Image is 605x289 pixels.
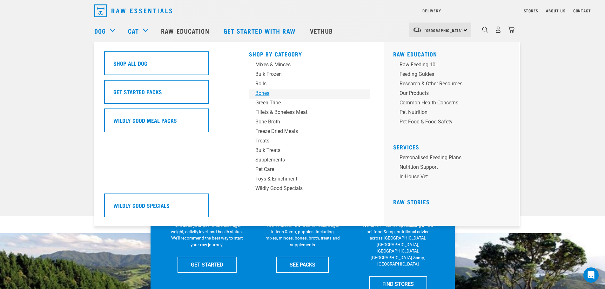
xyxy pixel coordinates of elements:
[482,27,488,33] img: home-icon-1@2x.png
[255,70,354,78] div: Bulk Frozen
[113,59,147,67] h5: Shop All Dog
[255,175,354,183] div: Toys & Enrichment
[178,257,237,273] a: GET STARTED
[573,10,591,12] a: Contact
[255,166,354,173] div: Pet Care
[249,147,370,156] a: Bulk Treats
[104,108,225,137] a: Wildly Good Meal Packs
[276,257,329,273] a: SEE PACKS
[393,108,514,118] a: Pet Nutrition
[128,26,139,36] a: Cat
[255,80,354,88] div: Rolls
[393,89,514,99] a: Our Products
[94,4,172,17] img: Raw Essentials Logo
[249,61,370,70] a: Mixes & Minces
[400,89,499,97] div: Our Products
[495,26,501,33] img: user.png
[393,99,514,108] a: Common Health Concerns
[249,70,370,80] a: Bulk Frozen
[94,26,106,36] a: Dog
[400,108,499,116] div: Pet Nutrition
[249,99,370,108] a: Green Tripe
[113,116,177,124] h5: Wildly Good Meal Packs
[104,51,225,80] a: Shop All Dog
[255,185,354,192] div: Wildly Good Specials
[422,10,441,12] a: Delivery
[393,61,514,70] a: Raw Feeding 101
[546,10,565,12] a: About Us
[393,52,437,56] a: Raw Education
[249,175,370,185] a: Toys & Enrichment
[265,222,340,248] p: 100% natural, raw food for cats, dogs, kittens &amp; puppies. Including mixes, minces, bones, bro...
[249,166,370,175] a: Pet Care
[400,99,499,107] div: Common Health Concerns
[393,173,514,182] a: In-house vet
[217,18,304,43] a: Get started with Raw
[393,200,430,203] a: Raw Stories
[400,61,499,69] div: Raw Feeding 101
[304,18,341,43] a: Vethub
[508,26,514,33] img: home-icon@2x.png
[393,144,514,149] h5: Services
[255,128,354,135] div: Freeze Dried Meals
[113,201,170,209] h5: Wildly Good Specials
[170,222,244,248] p: Introduce your pet—share their age, weight, activity level, and health status. We'll recommend th...
[249,185,370,194] a: Wildly Good Specials
[255,147,354,154] div: Bulk Treats
[155,18,217,43] a: Raw Education
[400,118,499,126] div: Pet Food & Food Safety
[255,137,354,145] div: Treats
[249,128,370,137] a: Freeze Dried Meals
[255,99,354,107] div: Green Tripe
[104,80,225,108] a: Get Started Packs
[249,118,370,128] a: Bone Broth
[89,2,516,20] nav: dropdown navigation
[255,156,354,164] div: Supplements
[413,27,421,33] img: van-moving.png
[249,137,370,147] a: Treats
[255,118,354,126] div: Bone Broth
[113,88,162,96] h5: Get Started Packs
[249,156,370,166] a: Supplements
[104,194,225,222] a: Wildly Good Specials
[249,80,370,89] a: Rolls
[583,267,599,283] div: Open Intercom Messenger
[255,108,354,116] div: Fillets & Boneless Meat
[255,89,354,97] div: Bones
[393,163,514,173] a: Nutrition Support
[524,10,539,12] a: Stores
[400,70,499,78] div: Feeding Guides
[393,118,514,128] a: Pet Food & Food Safety
[249,108,370,118] a: Fillets & Boneless Meat
[393,70,514,80] a: Feeding Guides
[393,80,514,89] a: Research & Other Resources
[249,51,370,56] h5: Shop By Category
[400,80,499,88] div: Research & Other Resources
[425,29,463,31] span: [GEOGRAPHIC_DATA]
[249,89,370,99] a: Bones
[255,61,354,69] div: Mixes & Minces
[361,222,435,267] p: We have 17 stores specialising in raw pet food &amp; nutritional advice across [GEOGRAPHIC_DATA],...
[393,154,514,163] a: Personalised Feeding Plans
